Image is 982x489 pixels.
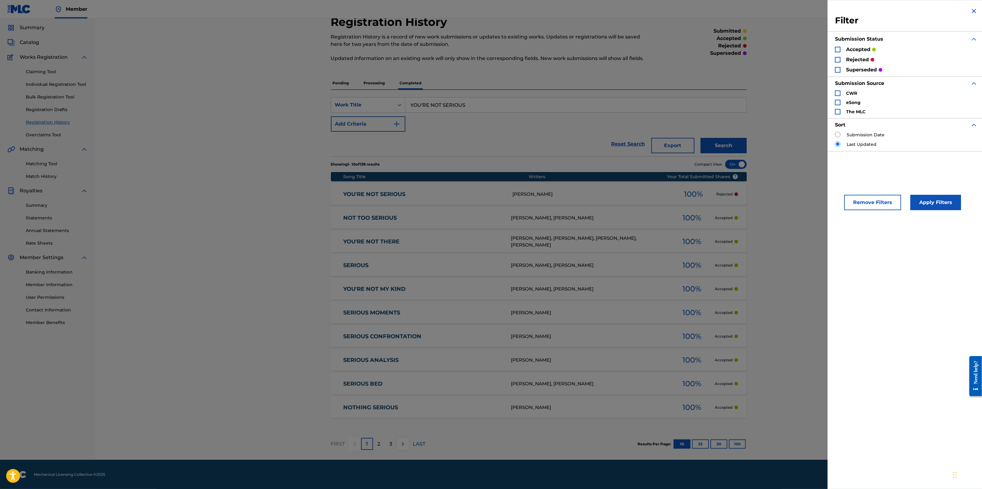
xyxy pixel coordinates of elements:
a: YOU'RE NOT MY KIND [343,286,503,293]
a: NOTHING SERIOUS [343,404,503,411]
p: Accepted [715,357,733,363]
img: expand [81,54,88,61]
img: expand [81,146,88,153]
span: Member Settings [20,254,63,261]
a: Statements [26,215,88,221]
div: Work Title [335,101,390,109]
span: 100 % [682,402,701,413]
img: expand [970,121,978,129]
span: 100 % [682,307,701,318]
a: NOT TOO SERIOUS [343,214,503,222]
div: [PERSON_NAME] [511,357,669,364]
p: Accepted [715,286,733,292]
button: Export [651,138,694,153]
iframe: Resource Center [965,351,982,401]
p: Accepted [715,263,733,268]
a: Rate Sheets [26,240,88,247]
div: [PERSON_NAME] [511,404,669,411]
div: Chat-Widget [951,459,982,489]
span: ? [733,174,738,179]
button: Remove Filters [844,195,901,210]
a: SERIOUS [343,262,503,269]
p: rejected [718,42,741,50]
img: expand [970,80,978,87]
strong: CWR [846,90,857,96]
a: YOU'RE NOT SERIOUS [343,191,504,198]
strong: eSong [846,100,861,105]
p: Rejected [716,191,733,197]
span: 100 % [684,189,703,200]
p: Accepted [715,405,733,410]
img: expand [81,187,88,194]
button: Add Criteria [331,116,405,132]
strong: The MLC [846,109,865,114]
div: [PERSON_NAME], [PERSON_NAME], [PERSON_NAME], [PERSON_NAME] [511,235,669,249]
div: [PERSON_NAME] [511,309,669,316]
p: Showing 1 - 10 of 138 results [331,162,380,167]
a: CatalogCatalog [7,39,39,46]
div: [PERSON_NAME] [511,333,669,340]
a: Individual Registration Tool [26,81,88,88]
p: Pending [331,77,351,90]
a: YOU'RE NOT THERE [343,238,503,245]
p: Registration History is a record of new work submissions or updates to existing works. Updates or... [331,33,651,48]
img: right [399,440,407,448]
div: [PERSON_NAME], [PERSON_NAME] [511,380,669,387]
p: Accepted [715,381,733,387]
p: Accepted [715,334,733,339]
p: 3 [390,440,392,448]
img: 9d2ae6d4665cec9f34b9.svg [393,120,400,128]
a: Summary [26,202,88,209]
p: Accepted [715,215,733,221]
div: Song Title [343,174,529,180]
h2: Registration History [331,15,451,29]
p: Updated information on an existing work will only show in the corresponding fields. New work subm... [331,55,651,62]
button: 100 [729,439,746,449]
span: 100 % [682,260,701,271]
button: 50 [710,439,727,449]
p: LAST [413,440,426,448]
p: accepted [846,46,870,53]
span: Member [66,6,87,13]
span: Mechanical Licensing Collective © 2025 [34,472,105,477]
div: [PERSON_NAME], [PERSON_NAME] [511,286,669,293]
strong: Submission Status [835,36,883,42]
p: submitted [714,27,741,35]
span: 100 % [682,331,701,342]
a: Contact Information [26,307,88,313]
span: Summary [20,24,45,31]
div: [PERSON_NAME] [512,191,670,198]
p: FIRST [331,440,345,448]
a: SERIOUS ANALYSIS [343,357,503,364]
label: Submission Date [847,132,885,138]
a: Registration History [26,119,88,126]
button: 10 [674,439,690,449]
strong: Submission Source [835,80,884,86]
strong: Sort [835,122,845,128]
a: Overclaims Tool [26,132,88,138]
a: Registration Drafts [26,106,88,113]
p: 2 [378,440,380,448]
a: Match History [26,173,88,180]
img: close [970,7,978,15]
p: superseded [710,50,741,57]
span: 100 % [682,236,701,247]
a: Bulk Registration Tool [26,94,88,100]
label: Last Updated [847,141,877,148]
div: [PERSON_NAME], [PERSON_NAME] [511,214,669,222]
a: Annual Statements [26,227,88,234]
div: Writers [529,174,687,180]
span: 100 % [682,283,701,295]
span: 100 % [682,355,701,366]
iframe: Chat Widget [951,459,982,489]
button: Apply Filters [910,195,961,210]
a: SummarySummary [7,24,45,31]
p: Accepted [715,239,733,244]
p: Processing [362,77,387,90]
span: Works Registration [20,54,68,61]
p: Results Per Page: [638,441,673,447]
img: expand [970,35,978,43]
a: SERIOUS CONFRONTATION [343,333,503,340]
